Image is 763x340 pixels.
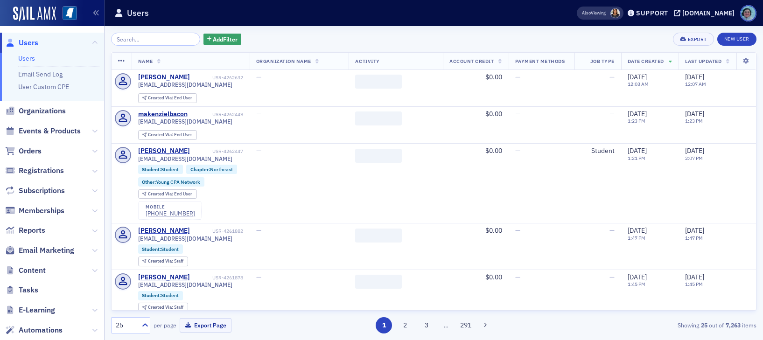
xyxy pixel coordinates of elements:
span: — [609,226,615,235]
div: 25 [116,320,136,330]
a: [PERSON_NAME] [138,147,190,155]
a: Email Send Log [18,70,63,78]
div: mobile [146,204,195,210]
div: Export [688,37,707,42]
span: [EMAIL_ADDRESS][DOMAIN_NAME] [138,81,232,88]
div: Created Via: Staff [138,303,188,312]
div: End User [148,132,192,138]
div: Created Via: End User [138,93,197,103]
div: [PERSON_NAME] [138,273,190,282]
span: Registrations [19,166,64,176]
span: E-Learning [19,305,55,315]
span: $0.00 [485,273,502,281]
input: Search… [111,33,200,46]
span: — [256,73,261,81]
div: Also [582,10,591,16]
strong: 7,263 [724,321,742,329]
a: Student:Student [142,167,179,173]
div: Student: [138,165,183,174]
time: 12:07 AM [685,81,706,87]
span: ‌ [355,75,402,89]
span: … [440,321,453,329]
a: Automations [5,325,63,335]
span: — [609,273,615,281]
div: Student [581,147,615,155]
time: 2:07 PM [685,155,703,161]
span: Viewing [582,10,606,16]
span: Events & Products [19,126,81,136]
img: SailAMX [63,6,77,21]
a: Student:Student [142,292,179,298]
div: End User [148,96,192,101]
div: Showing out of items [548,321,756,329]
span: Student : [142,166,161,173]
span: Organization Name [256,58,311,64]
span: Name [138,58,153,64]
div: USR-4262632 [191,75,243,81]
div: USR-4262449 [189,111,243,118]
span: — [515,273,520,281]
span: ‌ [355,149,402,163]
span: Created Via : [148,95,174,101]
a: Chapter:Northeast [190,167,233,173]
a: Registrations [5,166,64,176]
time: 1:45 PM [685,281,703,287]
a: E-Learning [5,305,55,315]
a: [PHONE_NUMBER] [146,210,195,217]
span: [DATE] [628,110,647,118]
a: Subscriptions [5,186,65,196]
span: — [515,146,520,155]
div: USR-4261878 [191,275,243,281]
span: Organizations [19,106,66,116]
div: Created Via: End User [138,189,197,199]
span: $0.00 [485,146,502,155]
span: ‌ [355,229,402,243]
div: Created Via: End User [138,130,197,140]
div: Student: [138,244,183,254]
span: ‌ [355,111,402,125]
a: [PERSON_NAME] [138,227,190,235]
span: Activity [355,58,379,64]
time: 1:21 PM [628,155,645,161]
span: [DATE] [628,273,647,281]
span: — [256,226,261,235]
span: — [609,110,615,118]
span: Student : [142,292,161,298]
a: Reports [5,225,45,236]
span: $0.00 [485,226,502,235]
span: [EMAIL_ADDRESS][DOMAIN_NAME] [138,235,232,242]
span: Last Updated [685,58,721,64]
label: per page [154,321,176,329]
span: Email Marketing [19,245,74,256]
span: Memberships [19,206,64,216]
span: [DATE] [628,73,647,81]
span: $0.00 [485,110,502,118]
span: — [256,273,261,281]
span: Created Via : [148,258,174,264]
a: View Homepage [56,6,77,22]
div: USR-4261882 [191,228,243,234]
a: User Custom CPE [18,83,69,91]
div: End User [148,192,192,197]
time: 1:45 PM [628,281,645,287]
span: [EMAIL_ADDRESS][DOMAIN_NAME] [138,281,232,288]
time: 1:47 PM [685,235,703,241]
h1: Users [127,7,149,19]
button: AddFilter [203,34,242,45]
span: — [256,146,261,155]
a: Tasks [5,285,38,295]
span: Profile [740,5,756,21]
a: Orders [5,146,42,156]
a: Organizations [5,106,66,116]
span: — [515,73,520,81]
div: Student: [138,291,183,300]
button: Export Page [180,318,231,333]
div: Staff [148,305,183,310]
a: Users [5,38,38,48]
span: Users [19,38,38,48]
span: Job Type [590,58,615,64]
span: Automations [19,325,63,335]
